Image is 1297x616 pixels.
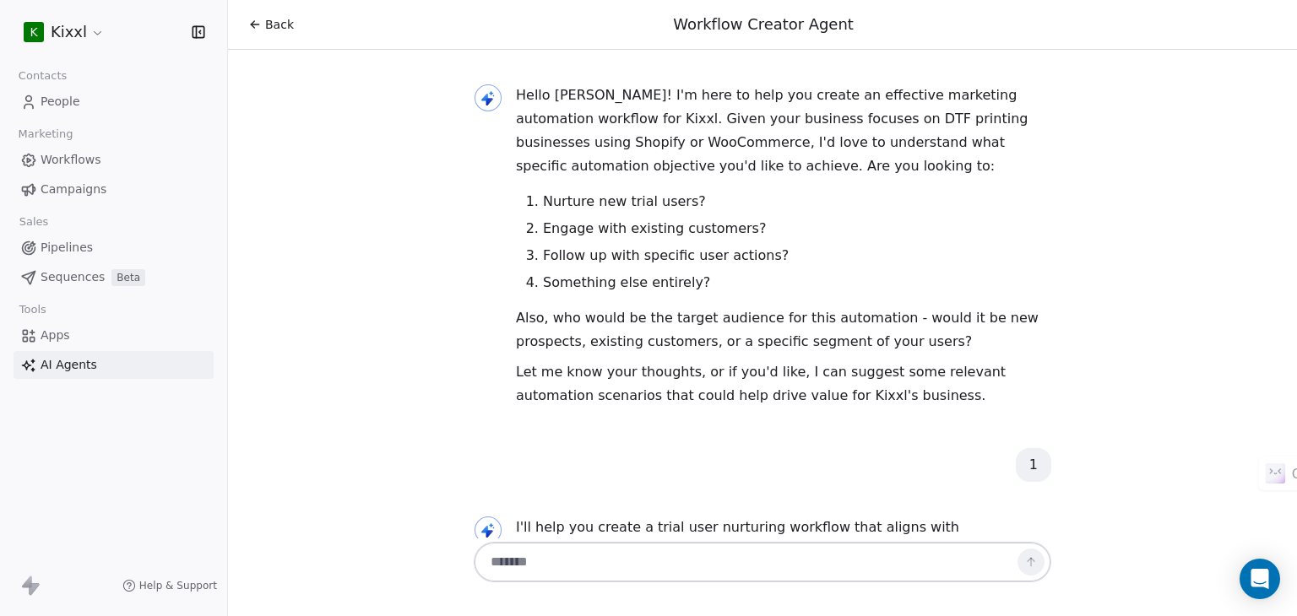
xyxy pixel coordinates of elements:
[516,84,1051,178] p: Hello [PERSON_NAME]! I'm here to help you create an effective marketing automation workflow for K...
[30,24,37,41] span: K
[12,209,56,235] span: Sales
[516,360,1051,408] p: Let me know your thoughts, or if you'd like, I can suggest some relevant automation scenarios tha...
[14,351,214,379] a: AI Agents
[1240,559,1280,599] div: Open Intercom Messenger
[122,579,217,592] a: Help & Support
[11,122,80,147] span: Marketing
[41,268,105,286] span: Sequences
[516,516,1051,586] p: I'll help you create a trial user nurturing workflow that aligns with [PERSON_NAME]'s professiona...
[41,93,80,111] span: People
[14,234,214,262] a: Pipelines
[41,151,101,169] span: Workflows
[543,246,1051,266] li: Follow up with specific user actions?
[41,239,93,257] span: Pipelines
[1029,455,1038,475] div: 1
[41,356,97,374] span: AI Agents
[41,181,106,198] span: Campaigns
[14,263,214,291] a: SequencesBeta
[20,18,108,46] button: KKixxl
[14,322,214,349] a: Apps
[673,15,854,33] span: Workflow Creator Agent
[543,273,1051,293] li: Something else entirely?
[11,63,74,89] span: Contacts
[543,219,1051,239] li: Engage with existing customers?
[14,176,214,203] a: Campaigns
[12,297,53,322] span: Tools
[265,16,294,33] span: Back
[516,306,1051,354] p: Also, who would be the target audience for this automation - would it be new prospects, existing ...
[543,192,1051,212] li: Nurture new trial users?
[111,269,145,286] span: Beta
[41,327,70,344] span: Apps
[51,21,87,43] span: Kixxl
[14,146,214,174] a: Workflows
[139,579,217,592] span: Help & Support
[14,88,214,116] a: People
